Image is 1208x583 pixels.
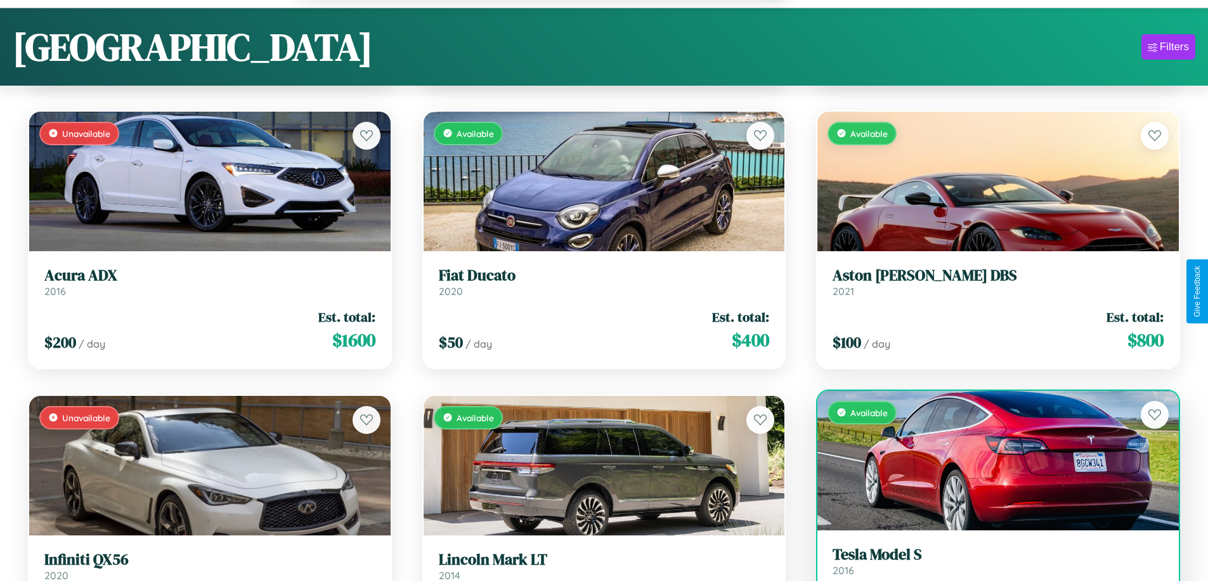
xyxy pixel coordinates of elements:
[833,546,1164,564] h3: Tesla Model S
[439,551,770,569] h3: Lincoln Mark LT
[62,412,110,423] span: Unavailable
[439,551,770,582] a: Lincoln Mark LT2014
[332,327,375,353] span: $ 1600
[1107,308,1164,326] span: Est. total:
[44,551,375,569] h3: Infiniti QX56
[439,332,463,353] span: $ 50
[833,266,1164,298] a: Aston [PERSON_NAME] DBS2021
[44,332,76,353] span: $ 200
[465,337,492,350] span: / day
[850,128,888,139] span: Available
[44,569,68,582] span: 2020
[439,285,463,298] span: 2020
[1193,266,1202,317] div: Give Feedback
[44,266,375,298] a: Acura ADX2016
[1127,327,1164,353] span: $ 800
[79,337,105,350] span: / day
[44,285,66,298] span: 2016
[318,308,375,326] span: Est. total:
[850,407,888,418] span: Available
[439,266,770,285] h3: Fiat Ducato
[62,128,110,139] span: Unavailable
[439,569,460,582] span: 2014
[833,285,854,298] span: 2021
[13,21,373,73] h1: [GEOGRAPHIC_DATA]
[457,128,494,139] span: Available
[833,332,861,353] span: $ 100
[1160,41,1189,53] div: Filters
[833,564,854,577] span: 2016
[833,546,1164,577] a: Tesla Model S2016
[732,327,769,353] span: $ 400
[44,266,375,285] h3: Acura ADX
[712,308,769,326] span: Est. total:
[1141,34,1195,60] button: Filters
[457,412,494,423] span: Available
[864,337,890,350] span: / day
[439,266,770,298] a: Fiat Ducato2020
[833,266,1164,285] h3: Aston [PERSON_NAME] DBS
[44,551,375,582] a: Infiniti QX562020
